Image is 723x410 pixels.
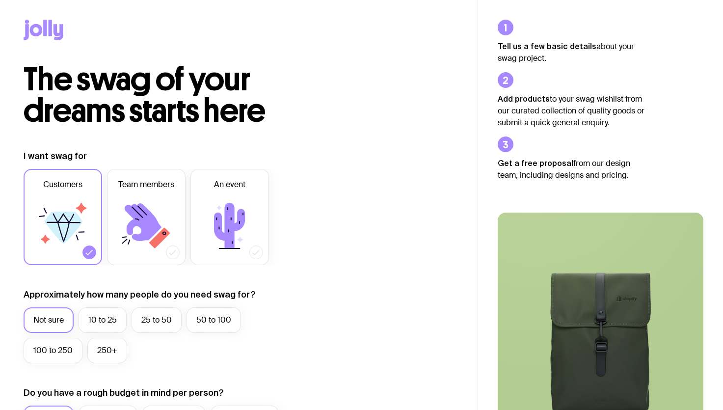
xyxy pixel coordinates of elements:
p: from our design team, including designs and pricing. [498,157,645,181]
strong: Tell us a few basic details [498,42,596,51]
label: 25 to 50 [132,307,182,333]
strong: Add products [498,94,550,103]
label: I want swag for [24,150,87,162]
span: Team members [118,179,174,191]
label: 100 to 250 [24,338,82,363]
label: 10 to 25 [79,307,127,333]
p: to your swag wishlist from our curated collection of quality goods or submit a quick general enqu... [498,93,645,129]
label: Not sure [24,307,74,333]
label: 50 to 100 [187,307,241,333]
label: Approximately how many people do you need swag for? [24,289,256,301]
label: Do you have a rough budget in mind per person? [24,387,224,399]
span: The swag of your dreams starts here [24,60,266,130]
label: 250+ [87,338,127,363]
strong: Get a free proposal [498,159,573,167]
span: An event [214,179,245,191]
span: Customers [43,179,82,191]
p: about your swag project. [498,40,645,64]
